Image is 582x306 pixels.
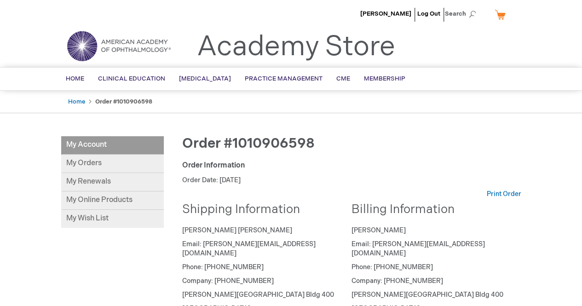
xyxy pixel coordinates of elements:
span: Home [66,75,84,82]
h2: Shipping Information [182,203,345,217]
span: Email: [PERSON_NAME][EMAIL_ADDRESS][DOMAIN_NAME] [182,240,316,257]
span: Clinical Education [98,75,165,82]
a: My Renewals [61,173,164,191]
a: My Online Products [61,191,164,210]
span: Company: [PHONE_NUMBER] [352,277,443,285]
span: [MEDICAL_DATA] [179,75,231,82]
span: Practice Management [245,75,323,82]
span: [PERSON_NAME][GEOGRAPHIC_DATA] Bldg 400 [182,291,334,299]
p: Order Date: [DATE] [182,176,521,185]
span: Order #1010906598 [182,135,315,152]
h2: Billing Information [352,203,514,217]
span: [PERSON_NAME] [352,226,406,234]
span: Email: [PERSON_NAME][EMAIL_ADDRESS][DOMAIN_NAME] [352,240,485,257]
a: [PERSON_NAME] [360,10,411,17]
span: Phone: [PHONE_NUMBER] [352,263,433,271]
a: My Wish List [61,210,164,228]
a: Academy Store [197,30,395,64]
a: Home [68,98,85,105]
span: Company: [PHONE_NUMBER] [182,277,274,285]
strong: Order #1010906598 [95,98,152,105]
span: Phone: [PHONE_NUMBER] [182,263,264,271]
span: Membership [364,75,405,82]
a: Log Out [417,10,440,17]
span: [PERSON_NAME][GEOGRAPHIC_DATA] Bldg 400 [352,291,503,299]
span: CME [336,75,350,82]
a: My Orders [61,155,164,173]
div: Order Information [182,161,521,171]
a: Print Order [487,190,521,199]
span: [PERSON_NAME] [PERSON_NAME] [182,226,292,234]
span: Search [445,5,480,23]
